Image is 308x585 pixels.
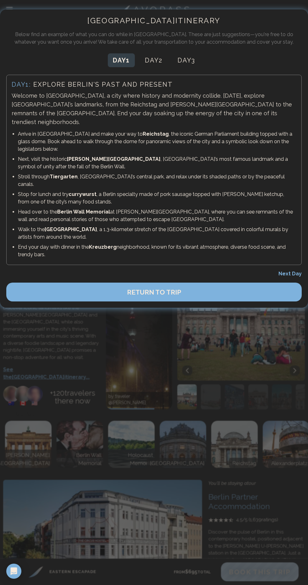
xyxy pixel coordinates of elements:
p: Next, visit the historic , [GEOGRAPHIC_DATA]’s most famous landmark and a symbol of unity after t... [18,155,296,171]
h3: Explore Berlin’s Past and Present [12,80,296,89]
strong: Reichstag [143,131,169,137]
strong: Kreuzberg [89,244,117,250]
p: End your day with dinner in the neighborhood, known for its vibrant atmosphere, diverse food scen... [18,243,296,258]
strong: [PERSON_NAME][GEOGRAPHIC_DATA] [67,156,161,162]
strong: Tiergarten [50,174,78,180]
button: Day3 [173,53,200,67]
p: Walk to the , a 1.3-kilometer stretch of the [GEOGRAPHIC_DATA] covered in colorful murals by arti... [18,226,296,241]
p: Below find an example of what you can do while in [GEOGRAPHIC_DATA] . These are just suggestions—... [6,31,302,46]
button: RETURN TO TRIP [6,283,302,301]
button: Day2 [140,53,168,67]
button: Next Day [278,270,302,278]
span: Day 1 : [12,81,31,88]
p: Stop for lunch and try , a Berlin specialty made of pork sausage topped with [PERSON_NAME] ketchu... [18,191,296,206]
span: RETURN TO TRIP [127,288,181,296]
h2: [GEOGRAPHIC_DATA] Itinerary [6,16,302,26]
p: Stroll through , [GEOGRAPHIC_DATA]’s central park, and relax under its shaded paths or by the pea... [18,173,296,188]
button: Day1 [108,53,135,67]
strong: Berlin Wall Memorial [57,209,110,215]
div: Open Intercom Messenger [6,564,21,579]
strong: currywurst [69,191,96,197]
span: Next Day [278,271,302,277]
p: Head over to the at [PERSON_NAME][GEOGRAPHIC_DATA], where you can see remnants of the wall and re... [18,208,296,223]
p: Welcome to [GEOGRAPHIC_DATA], a city where history and modernity collide. [DATE], explore [GEOGRA... [12,91,296,127]
strong: [GEOGRAPHIC_DATA] [45,226,97,232]
p: Arrive in [GEOGRAPHIC_DATA] and make your way to , the iconic German Parliament building topped w... [18,130,296,153]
